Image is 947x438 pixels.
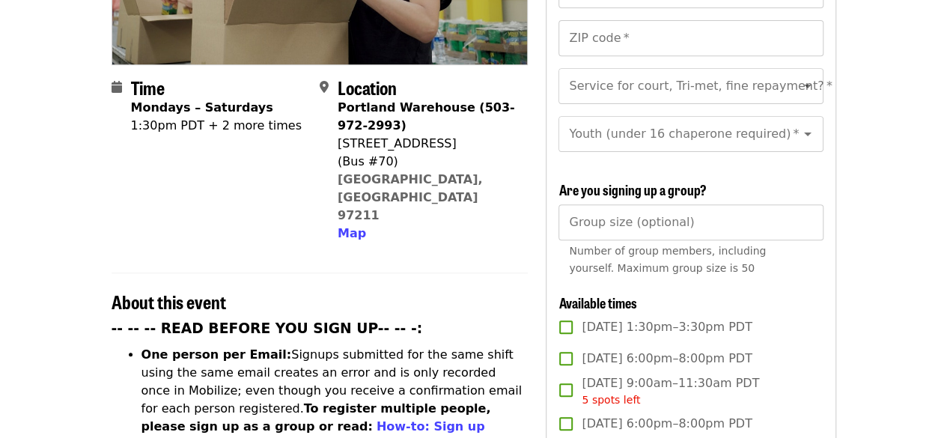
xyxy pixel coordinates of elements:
strong: Mondays – Saturdays [131,100,273,115]
span: [DATE] 9:00am–11:30am PDT [582,374,759,408]
span: Are you signing up a group? [558,180,706,199]
strong: To register multiple people, please sign up as a group or read: [141,401,491,434]
div: (Bus #70) [338,153,516,171]
span: Location [338,74,397,100]
span: [DATE] 1:30pm–3:30pm PDT [582,318,752,336]
div: 1:30pm PDT + 2 more times [131,117,302,135]
span: 5 spots left [582,394,640,406]
span: Number of group members, including yourself. Maximum group size is 50 [569,245,766,274]
strong: One person per Email: [141,347,292,362]
i: map-marker-alt icon [320,80,329,94]
strong: -- -- -- READ BEFORE YOU SIGN UP-- -- -: [112,320,423,336]
input: [object Object] [558,204,823,240]
input: ZIP code [558,20,823,56]
button: Open [797,76,818,97]
button: Map [338,225,366,243]
span: Time [131,74,165,100]
div: [STREET_ADDRESS] [338,135,516,153]
span: Map [338,226,366,240]
span: About this event [112,288,226,314]
a: [GEOGRAPHIC_DATA], [GEOGRAPHIC_DATA] 97211 [338,172,483,222]
i: calendar icon [112,80,122,94]
span: [DATE] 6:00pm–8:00pm PDT [582,350,752,368]
strong: Portland Warehouse (503-972-2993) [338,100,515,133]
span: Available times [558,293,636,312]
span: [DATE] 6:00pm–8:00pm PDT [582,415,752,433]
button: Open [797,124,818,145]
